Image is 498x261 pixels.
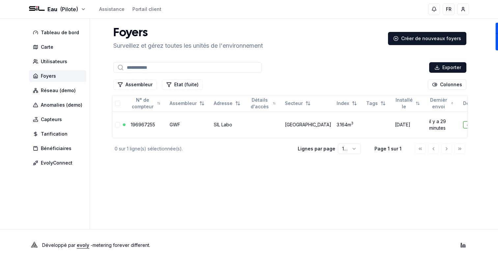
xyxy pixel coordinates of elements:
a: SIL Labo [214,122,232,127]
span: (Pilote) [60,5,78,13]
a: Créer de nouveaux foyers [388,32,466,45]
span: Utilisateurs [41,58,67,65]
span: Dernièr envoi [429,97,448,110]
button: Sélectionner la ligne [115,122,120,127]
span: Foyers [41,73,56,79]
button: Not sorted. Click to sort ascending. [210,98,244,109]
button: FR [443,3,455,15]
a: Portail client [132,6,161,13]
a: Tableau de bord [29,27,89,39]
p: Surveillez et gérez toutes les unités de l'environnement [113,41,263,50]
a: Bénéficiaires [29,143,89,154]
span: Capteurs [41,116,62,123]
button: Exporter [429,62,466,73]
span: 100 [342,146,350,151]
sup: 3 [351,121,353,125]
div: DevEUI [463,100,489,107]
span: Installé le [395,97,413,110]
span: Tags [366,100,378,107]
button: Tout sélectionner [115,101,120,106]
button: Not sorted. Click to sort ascending. [246,98,280,109]
a: evoly [77,242,89,248]
button: Not sorted. Click to sort ascending. [281,98,315,109]
p: Développé par - metering forever different . [42,241,150,250]
span: Assembleur [170,100,197,107]
span: Adresse [214,100,233,107]
a: Utilisateurs [29,56,89,67]
a: Carte [29,41,89,53]
div: 0 sur 1 ligne(s) sélectionnée(s). [115,145,287,152]
span: Détails d'accès [250,97,270,110]
span: Bénéficiaires [41,145,71,152]
span: Tarification [41,131,68,137]
span: Secteur [285,100,303,107]
span: Réseau (demo) [41,87,76,94]
h1: Foyers [113,27,263,40]
button: Not sorted. Click to sort ascending. [391,98,424,109]
button: Cocher les colonnes [428,79,466,90]
a: Foyers [29,70,89,82]
a: Tarification [29,128,89,140]
span: Anomalies (demo) [41,102,82,108]
span: Eau [47,5,57,13]
span: Carte [41,44,53,50]
button: Not sorted. Click to sort ascending. [166,98,208,109]
a: 196967255 [131,122,155,127]
td: il y a 29 minutes [427,111,460,138]
a: Assistance [99,6,124,13]
img: SIL - Eau Logo [29,1,45,17]
td: [GEOGRAPHIC_DATA] [282,111,334,138]
img: Evoly Logo [29,240,40,250]
span: Index [337,100,349,107]
button: Not sorted. Click to sort ascending. [127,98,164,109]
td: [DATE] [392,111,427,138]
button: Eau(Pilote) [29,5,86,13]
a: Anomalies (demo) [29,99,89,111]
a: Capteurs [29,114,89,125]
div: Page 1 sur 1 [372,145,404,152]
button: Not sorted. Click to sort ascending. [362,98,390,109]
span: N° de compteur [131,97,154,110]
button: Filtrer les lignes [162,79,203,90]
span: Tableau de bord [41,29,79,36]
span: EvolyConnect [41,160,72,166]
a: EvolyConnect [29,157,89,169]
td: GWF [167,111,211,138]
button: Sorted ascending. Click to sort descending. [425,98,458,109]
button: Not sorted. Click to sort ascending. [333,98,361,109]
div: 3.164 m [337,121,361,128]
p: Lignes par page [298,145,335,152]
span: FR [446,6,452,13]
a: Réseau (demo) [29,85,89,96]
div: 42B6CE [463,121,486,128]
button: Filtrer les lignes [113,79,157,90]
